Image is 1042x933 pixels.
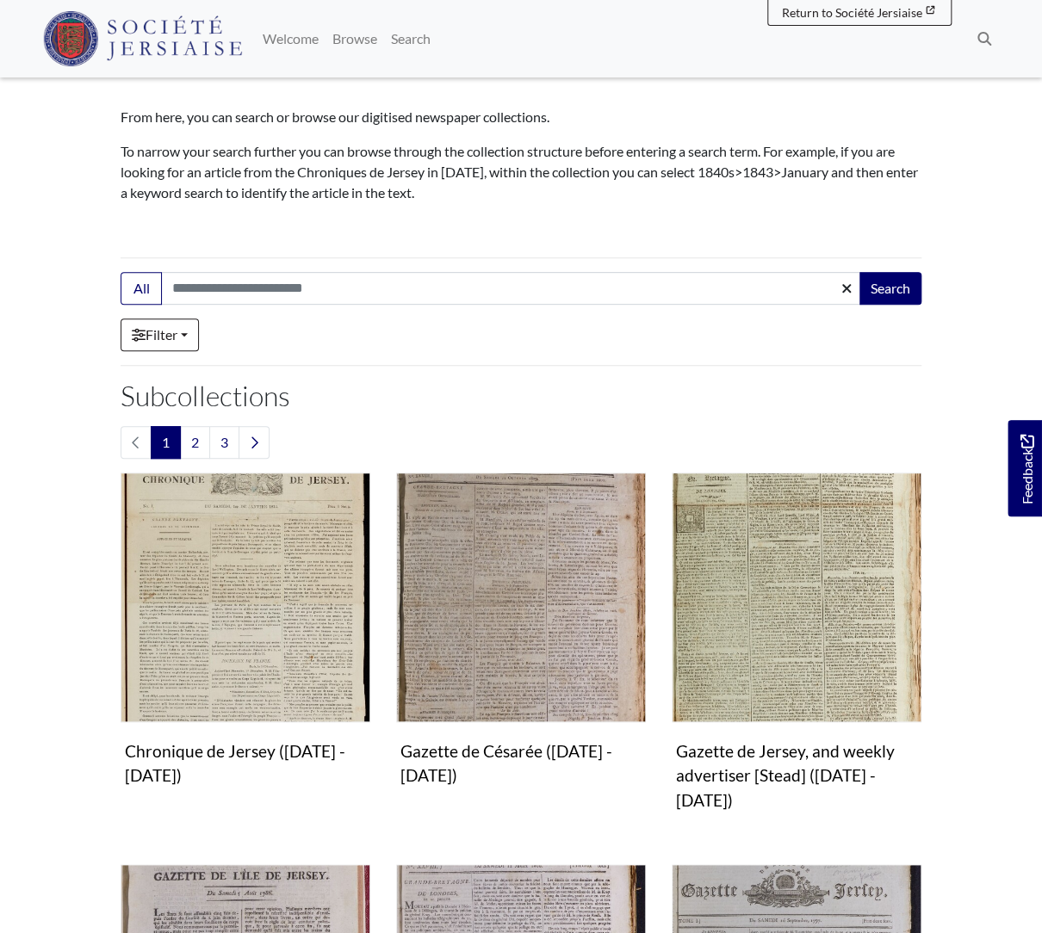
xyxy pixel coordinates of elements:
[209,426,239,459] a: Goto page 3
[121,473,370,722] img: Chronique de Jersey (1814 - 1959)
[121,141,921,203] p: To narrow your search further you can browse through the collection structure before entering a s...
[151,426,181,459] span: Goto page 1
[108,473,383,843] div: Subcollection
[121,380,921,412] h2: Subcollections
[326,22,384,56] a: Browse
[239,426,270,459] a: Next page
[43,11,242,66] img: Société Jersiaise
[383,473,659,843] div: Subcollection
[659,473,934,843] div: Subcollection
[1008,420,1042,516] a: Would you like to provide feedback?
[672,473,921,722] img: Gazette de Jersey, and weekly advertiser [Stead] (1803 - 1814)
[121,318,199,351] a: Filter
[121,426,152,459] li: Previous page
[121,426,921,459] nav: pagination
[161,272,861,305] input: Search this collection...
[859,272,921,305] button: Search
[782,5,922,20] span: Return to Société Jersiaise
[672,473,921,817] a: Gazette de Jersey, and weekly advertiser [Stead] (1803 - 1814) Gazette de Jersey, and weekly adve...
[121,272,162,305] button: All
[396,473,646,722] img: Gazette de Césarée (1809 - 1819)
[256,22,326,56] a: Welcome
[43,7,242,71] a: Société Jersiaise logo
[396,473,646,793] a: Gazette de Césarée (1809 - 1819) Gazette de Césarée ([DATE] - [DATE])
[121,107,921,127] p: From here, you can search or browse our digitised newspaper collections.
[1016,434,1037,504] span: Feedback
[121,473,370,793] a: Chronique de Jersey (1814 - 1959) Chronique de Jersey ([DATE] - [DATE])
[180,426,210,459] a: Goto page 2
[384,22,437,56] a: Search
